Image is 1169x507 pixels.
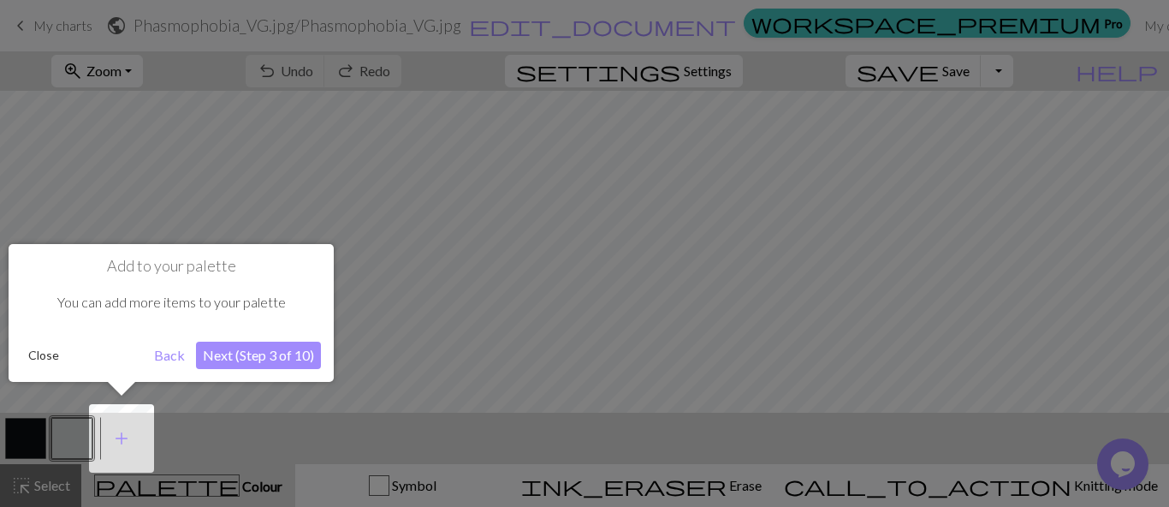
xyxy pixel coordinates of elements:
[9,244,334,382] div: Add to your palette
[147,342,192,369] button: Back
[21,257,321,276] h1: Add to your palette
[196,342,321,369] button: Next (Step 3 of 10)
[21,343,66,368] button: Close
[21,276,321,329] div: You can add more items to your palette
